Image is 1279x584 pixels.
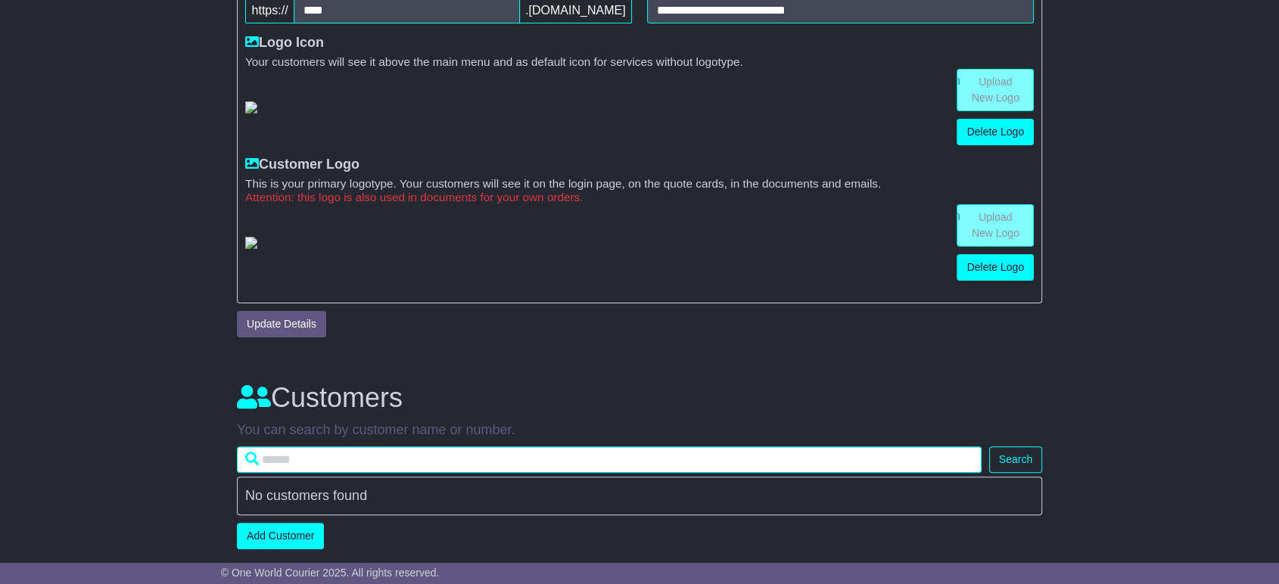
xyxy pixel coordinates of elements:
img: GetCustomerLogo [245,237,257,249]
p: You can search by customer name or number. [237,422,1042,439]
h3: Customers [237,383,1042,413]
a: Delete Logo [957,119,1034,145]
small: Your customers will see it above the main menu and as default icon for services without logotype. [245,55,1034,69]
button: Update Details [237,311,326,337]
span: © One World Courier 2025. All rights reserved. [221,567,440,579]
a: Upload New Logo [957,69,1034,111]
button: Search [989,446,1042,473]
a: Delete Logo [957,254,1034,281]
small: Attention: this logo is also used in documents for your own orders. [245,191,1034,204]
label: Logo Icon [245,35,324,51]
img: GetResellerIconLogo [245,101,257,113]
a: Upload New Logo [957,204,1034,247]
small: This is your primary logotype. Your customers will see it on the login page, on the quote cards, ... [245,177,1034,191]
div: No customers found [245,488,1034,505]
label: Customer Logo [245,157,359,173]
a: Add Customer [237,523,324,549]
